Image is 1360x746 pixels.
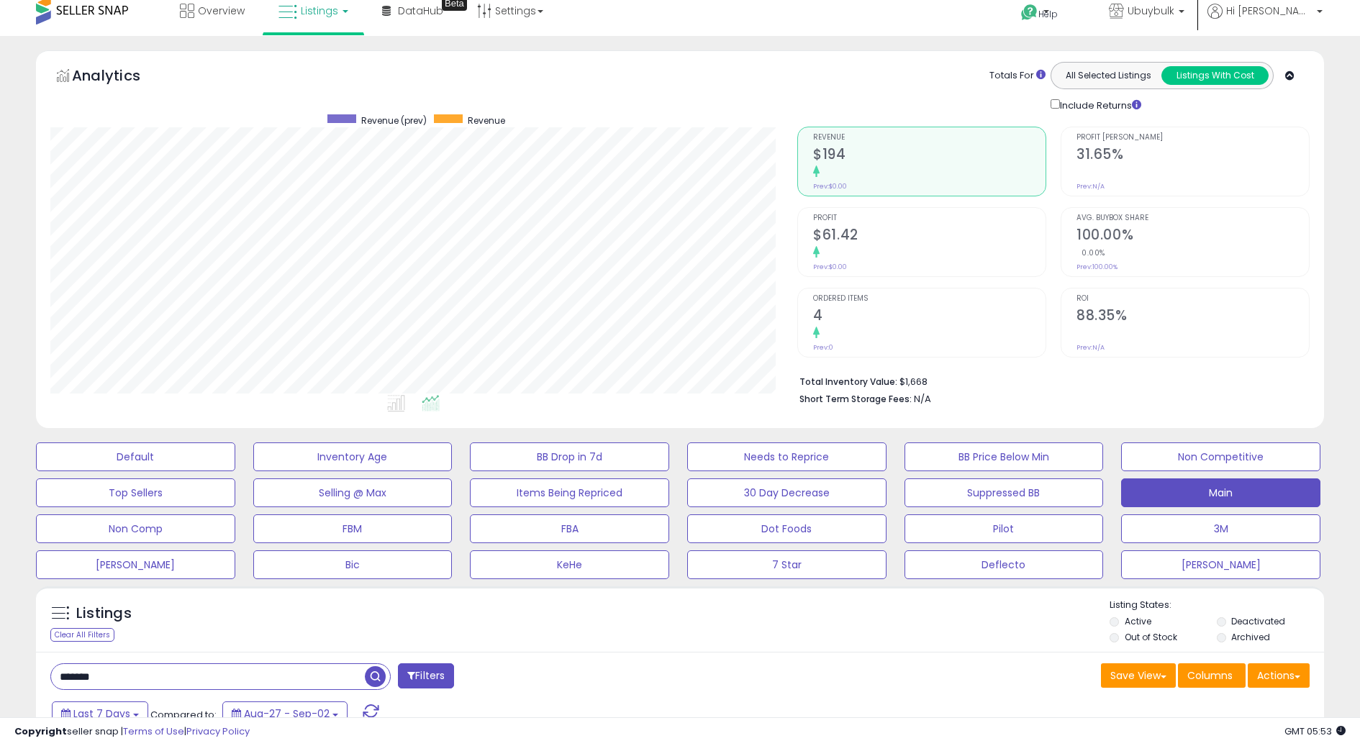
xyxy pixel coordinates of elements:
[1187,668,1233,683] span: Columns
[914,392,931,406] span: N/A
[253,514,453,543] button: FBM
[1076,182,1105,191] small: Prev: N/A
[687,478,887,507] button: 30 Day Decrease
[253,478,453,507] button: Selling @ Max
[123,724,184,738] a: Terms of Use
[150,708,217,722] span: Compared to:
[1076,307,1309,327] h2: 88.35%
[470,478,669,507] button: Items Being Repriced
[813,295,1046,303] span: Ordered Items
[799,372,1299,389] li: $1,668
[398,4,443,18] span: DataHub
[1207,4,1323,36] a: Hi [PERSON_NAME]
[1101,663,1176,688] button: Save View
[813,343,833,352] small: Prev: 0
[52,701,148,726] button: Last 7 Days
[1125,615,1151,627] label: Active
[198,4,245,18] span: Overview
[1076,227,1309,246] h2: 100.00%
[1055,66,1162,85] button: All Selected Listings
[813,263,847,271] small: Prev: $0.00
[1178,663,1246,688] button: Columns
[1125,631,1177,643] label: Out of Stock
[813,227,1046,246] h2: $61.42
[687,514,887,543] button: Dot Foods
[905,478,1104,507] button: Suppressed BB
[1040,96,1159,112] div: Include Returns
[1076,295,1309,303] span: ROI
[244,706,330,721] span: Aug-27 - Sep-02
[1076,214,1309,222] span: Avg. Buybox Share
[50,628,114,642] div: Clear All Filters
[398,663,454,688] button: Filters
[799,393,912,405] b: Short Term Storage Fees:
[1231,615,1285,627] label: Deactivated
[1128,4,1174,18] span: Ubuybulk
[1161,66,1269,85] button: Listings With Cost
[1121,514,1320,543] button: 3M
[36,442,235,471] button: Default
[989,69,1046,83] div: Totals For
[687,550,887,579] button: 7 Star
[1248,663,1310,688] button: Actions
[1076,134,1309,142] span: Profit [PERSON_NAME]
[1076,263,1118,271] small: Prev: 100.00%
[905,442,1104,471] button: BB Price Below Min
[470,442,669,471] button: BB Drop in 7d
[72,65,168,89] h5: Analytics
[813,182,847,191] small: Prev: $0.00
[1284,724,1346,738] span: 2025-09-10 05:53 GMT
[76,604,132,624] h5: Listings
[905,550,1104,579] button: Deflecto
[470,550,669,579] button: KeHe
[36,478,235,507] button: Top Sellers
[1038,8,1058,20] span: Help
[14,724,67,738] strong: Copyright
[1121,478,1320,507] button: Main
[813,146,1046,165] h2: $194
[222,701,348,726] button: Aug-27 - Sep-02
[1121,442,1320,471] button: Non Competitive
[1020,4,1038,22] i: Get Help
[1231,631,1270,643] label: Archived
[905,514,1104,543] button: Pilot
[470,514,669,543] button: FBA
[186,724,250,738] a: Privacy Policy
[361,114,427,127] span: Revenue (prev)
[73,706,130,721] span: Last 7 Days
[799,376,897,388] b: Total Inventory Value:
[14,725,250,739] div: seller snap | |
[253,550,453,579] button: Bic
[1226,4,1313,18] span: Hi [PERSON_NAME]
[813,214,1046,222] span: Profit
[1121,550,1320,579] button: [PERSON_NAME]
[813,307,1046,327] h2: 4
[36,514,235,543] button: Non Comp
[1076,343,1105,352] small: Prev: N/A
[813,134,1046,142] span: Revenue
[1076,247,1105,258] small: 0.00%
[1110,599,1323,612] p: Listing States:
[36,550,235,579] button: [PERSON_NAME]
[468,114,505,127] span: Revenue
[1076,146,1309,165] h2: 31.65%
[301,4,338,18] span: Listings
[687,442,887,471] button: Needs to Reprice
[253,442,453,471] button: Inventory Age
